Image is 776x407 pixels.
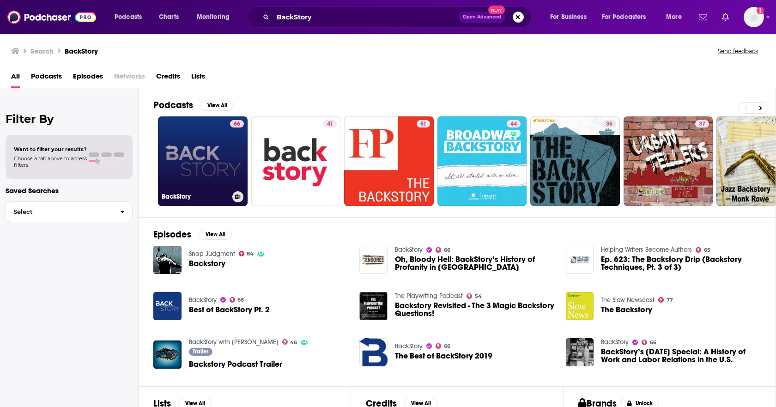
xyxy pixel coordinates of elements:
[601,306,652,314] span: The Backstory
[256,6,540,28] div: Search podcasts, credits, & more...
[359,246,388,274] img: Oh, Bloody Hell: BackStory’s History of Profanity in America
[606,120,612,129] span: 36
[488,6,505,14] span: New
[395,302,555,317] a: Backstory Revisited - The 3 Magic Backstory Questions!
[601,255,761,271] a: Ep. 623: The Backstory Drip (Backstory Techniques, Pt. 3 of 3)
[344,116,434,206] a: 51
[153,229,232,240] a: EpisodesView All
[6,112,133,126] h2: Filter By
[114,69,145,88] span: Networks
[153,340,182,369] img: Backstory Podcast Trailer
[359,338,388,366] img: The Best of BackStory 2019
[199,229,232,240] button: View All
[197,11,230,24] span: Monitoring
[444,344,450,348] span: 66
[31,69,62,88] a: Podcasts
[510,120,517,129] span: 44
[437,116,527,206] a: 44
[666,11,682,24] span: More
[601,348,761,364] span: BackStory’s [DATE] Special: A History of Work and Labor Relations in the U.S.
[14,146,87,152] span: Want to filter your results?
[463,15,501,19] span: Open Advanced
[230,297,244,303] a: 66
[550,11,587,24] span: For Business
[704,248,710,252] span: 65
[566,246,594,274] img: Ep. 623: The Backstory Drip (Backstory Techniques, Pt. 3 of 3)
[436,343,450,349] a: 66
[417,120,430,128] a: 51
[159,11,179,24] span: Charts
[115,11,142,24] span: Podcasts
[475,294,482,298] span: 54
[467,293,482,299] a: 54
[718,9,733,25] a: Show notifications dropdown
[158,116,248,206] a: 66BackStory
[189,360,282,368] a: Backstory Podcast Trailer
[602,11,646,24] span: For Podcasters
[153,229,191,240] h2: Episodes
[658,297,673,303] a: 77
[699,120,705,129] span: 37
[327,120,333,129] span: 41
[566,338,594,366] a: BackStory’s Labor Day Special: A History of Work and Labor Relations in the U.S.
[237,298,244,302] span: 66
[715,47,761,55] button: Send feedback
[189,306,270,314] a: Best of BackStory Pt. 2
[601,296,655,304] a: The Slow Newscast
[153,246,182,274] a: Backstory
[153,292,182,320] a: Best of BackStory Pt. 2
[251,116,341,206] a: 41
[189,338,279,346] a: BackStory with Colby Colb
[273,10,459,24] input: Search podcasts, credits, & more...
[6,186,133,195] p: Saved Searches
[230,120,244,128] a: 66
[444,248,450,252] span: 66
[744,7,764,27] button: Show profile menu
[507,120,521,128] a: 44
[239,251,254,256] a: 84
[6,201,133,222] button: Select
[395,352,492,360] span: The Best of BackStory 2019
[282,339,297,345] a: 46
[153,10,184,24] a: Charts
[530,116,620,206] a: 36
[459,12,505,23] button: Open AdvancedNew
[642,340,656,345] a: 66
[395,342,423,350] a: BackStory
[200,100,234,111] button: View All
[234,120,240,129] span: 66
[190,10,242,24] button: open menu
[602,120,616,128] a: 36
[395,255,555,271] span: Oh, Bloody Hell: BackStory’s History of Profanity in [GEOGRAPHIC_DATA]
[11,69,20,88] a: All
[108,10,154,24] button: open menu
[359,292,388,320] a: Backstory Revisited - The 3 Magic Backstory Questions!
[601,338,629,346] a: BackStory
[695,9,711,25] a: Show notifications dropdown
[660,10,693,24] button: open menu
[7,8,96,26] a: Podchaser - Follow, Share and Rate Podcasts
[191,69,205,88] span: Lists
[189,260,225,267] a: Backstory
[566,292,594,320] img: The Backstory
[323,120,337,128] a: 41
[14,155,87,168] span: Choose a tab above to access filters.
[6,209,113,215] span: Select
[73,69,103,88] a: Episodes
[156,69,180,88] a: Credits
[695,120,709,128] a: 37
[420,120,426,129] span: 51
[395,255,555,271] a: Oh, Bloody Hell: BackStory’s History of Profanity in America
[744,7,764,27] img: User Profile
[193,349,208,354] span: Trailer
